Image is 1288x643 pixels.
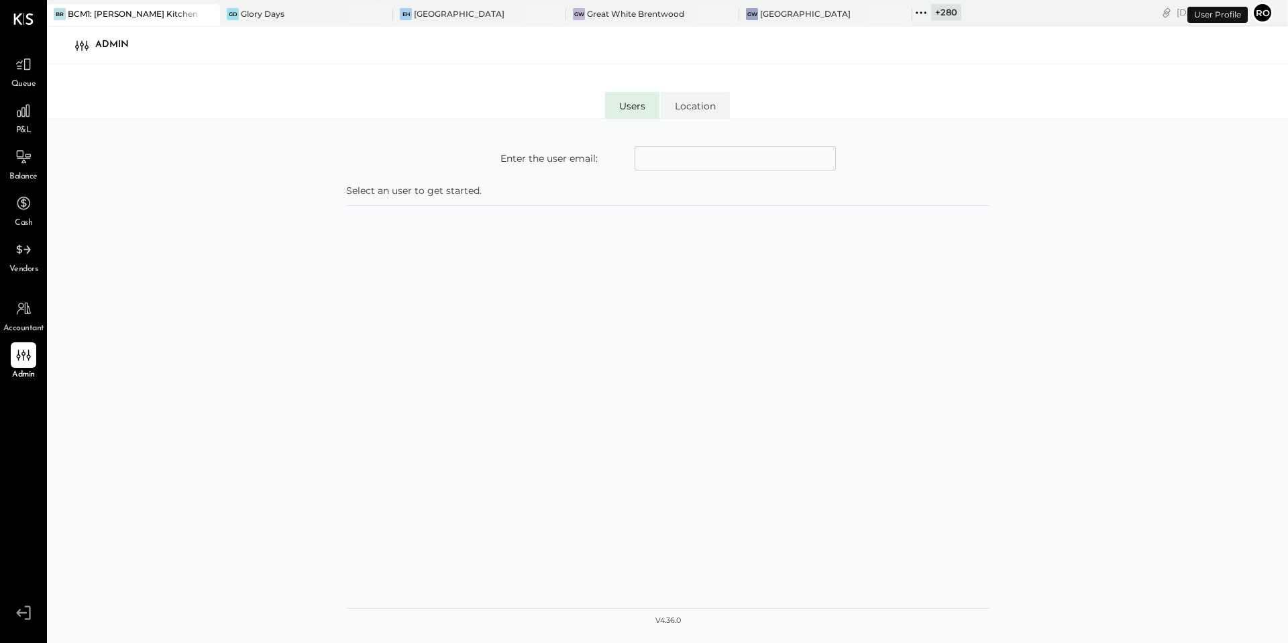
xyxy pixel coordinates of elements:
[746,8,758,20] div: GW
[1252,2,1273,23] button: Ro
[414,8,504,19] div: [GEOGRAPHIC_DATA]
[1,237,46,276] a: Vendors
[500,152,598,165] label: Enter the user email:
[12,369,35,381] span: Admin
[1,296,46,335] a: Accountant
[15,217,32,230] span: Cash
[605,92,659,119] li: Users
[95,34,142,56] div: Admin
[1,144,46,183] a: Balance
[1177,6,1248,19] div: [DATE]
[760,8,851,19] div: [GEOGRAPHIC_DATA]
[68,8,200,19] div: BCM1: [PERSON_NAME] Kitchen Bar Market
[1,52,46,91] a: Queue
[1,191,46,230] a: Cash
[3,323,44,335] span: Accountant
[587,8,684,19] div: Great White Brentwood
[241,8,284,19] div: Glory Days
[16,125,32,137] span: P&L
[11,79,36,91] span: Queue
[400,8,412,20] div: EH
[655,615,681,626] div: v 4.36.0
[9,171,38,183] span: Balance
[1187,7,1248,23] div: User Profile
[54,8,66,20] div: BR
[227,8,239,20] div: GD
[9,264,38,276] span: Vendors
[661,92,730,119] li: Location
[931,4,961,21] div: + 280
[1160,5,1173,19] div: copy link
[1,342,46,381] a: Admin
[573,8,585,20] div: GW
[1,98,46,137] a: P&L
[346,184,990,197] p: Select an user to get started.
